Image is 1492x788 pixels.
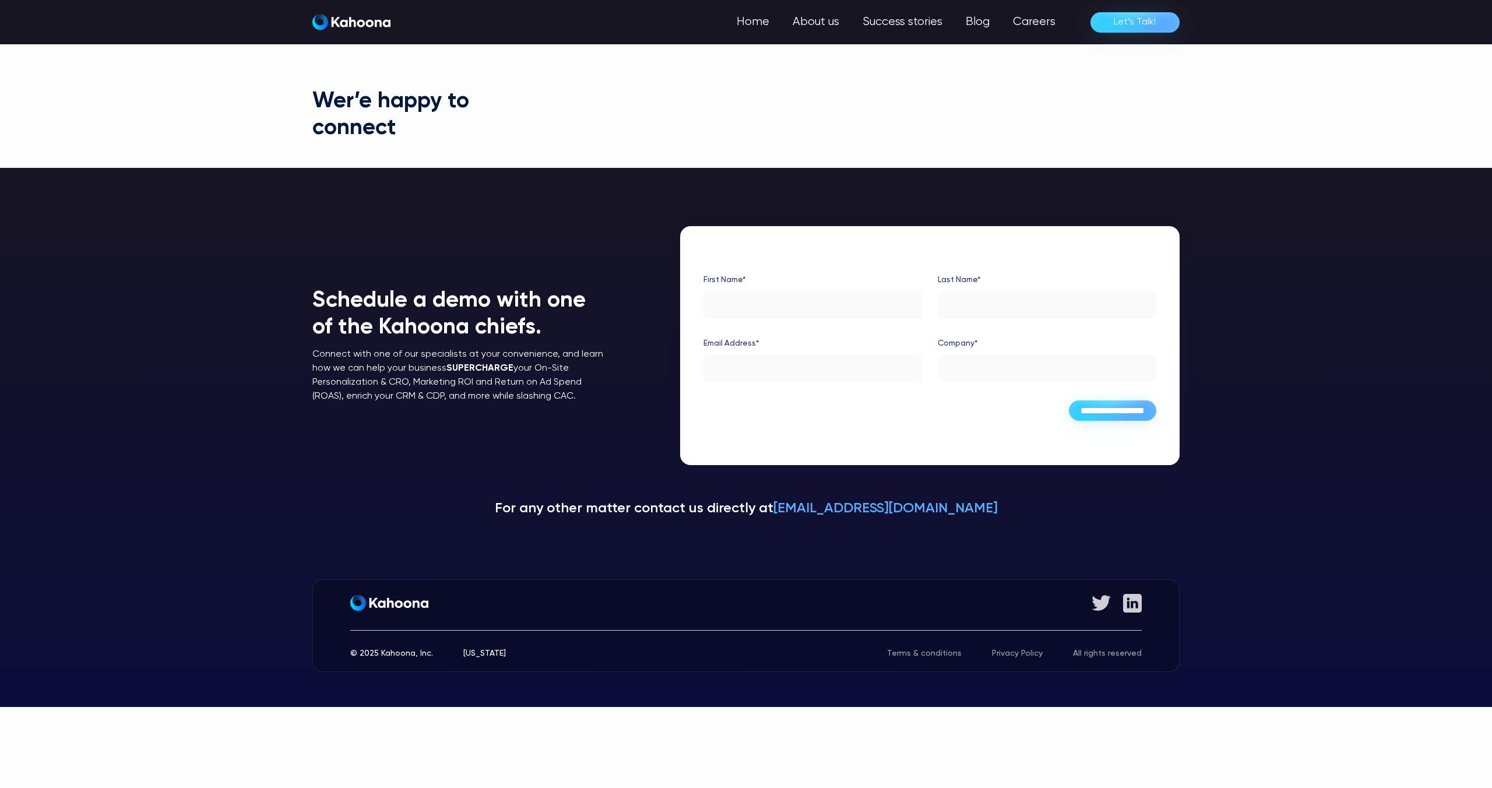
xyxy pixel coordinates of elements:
[938,334,1156,353] label: Company*
[992,649,1043,657] a: Privacy Policy
[312,14,390,31] a: home
[312,499,1180,519] p: For any other matter contact us directly at
[703,334,922,353] label: Email Address*
[703,270,922,289] label: First Name*
[1001,10,1067,34] a: Careers
[1073,649,1142,657] div: All rights reserved
[851,10,954,34] a: Success stories
[463,649,506,657] div: [US_STATE]
[887,649,962,657] a: Terms & conditions
[1114,13,1156,31] div: Let’s Talk!
[446,364,513,373] strong: SUPERCHARGE
[938,270,1156,289] label: Last Name*
[954,10,1001,34] a: Blog
[312,347,610,403] p: Connect with one of our specialists at your convenience, and learn how we can help your business ...
[703,270,1156,421] form: Demo Form
[781,10,851,34] a: About us
[312,14,390,30] img: Kahoona logo white
[312,288,610,341] h1: Schedule a demo with one of the Kahoona chiefs.
[725,10,781,34] a: Home
[773,501,998,515] a: [EMAIL_ADDRESS][DOMAIN_NAME]
[312,89,477,142] h1: Wer’e happy to connect
[350,649,433,657] div: © 2025 Kahoona, Inc.
[1090,12,1180,33] a: Let’s Talk!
